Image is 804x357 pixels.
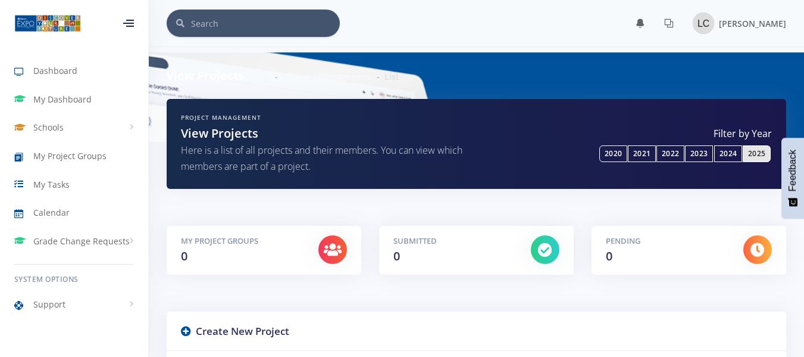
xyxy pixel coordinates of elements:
[656,145,684,162] a: 2022
[685,145,713,162] a: 2023
[719,18,786,29] span: [PERSON_NAME]
[693,13,714,34] img: Image placeholder
[33,235,130,247] span: Grade Change Requests
[628,145,656,162] a: 2021
[714,145,742,162] a: 2024
[33,206,70,219] span: Calendar
[683,10,786,36] a: Image placeholder [PERSON_NAME]
[393,248,400,264] span: 0
[606,248,612,264] span: 0
[486,126,772,141] label: Filter by Year
[33,121,64,134] span: Schools
[167,67,244,85] h6: View Projects
[181,248,187,264] span: 0
[191,10,340,37] input: Search
[33,150,107,162] span: My Project Groups
[33,93,92,105] span: My Dashboard
[181,113,468,122] h6: Project Management
[33,298,65,311] span: Support
[261,70,399,83] nav: breadcrumb
[181,324,772,339] h3: Create New Project
[599,145,627,162] a: 2020
[743,145,771,162] a: 2025
[372,70,399,83] li: List
[181,125,468,142] h2: View Projects
[781,138,804,219] button: Feedback - Show survey
[14,14,81,33] img: ...
[181,142,468,175] p: Here is a list of all projects and their members. You can view which members are part of a project.
[33,178,70,191] span: My Tasks
[181,235,301,247] h5: My Project Groups
[283,71,372,82] a: Projects Management
[787,150,798,191] span: Feedback
[33,64,77,77] span: Dashboard
[393,235,513,247] h5: Submitted
[606,235,725,247] h5: Pending
[14,274,134,285] h6: System Options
